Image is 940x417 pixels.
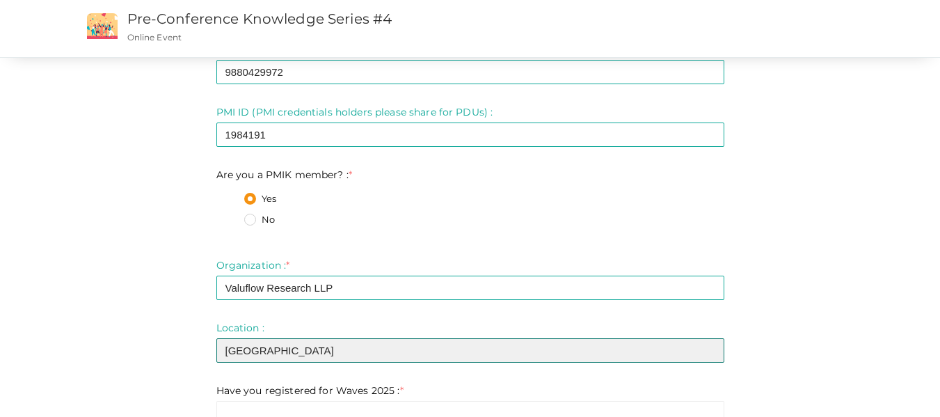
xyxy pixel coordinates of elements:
label: Organization : [216,258,290,272]
a: Pre-Conference Knowledge Series #4 [127,10,392,27]
label: PMI ID (PMI credentials holders please share for PDUs) : [216,105,493,119]
label: Yes [244,192,276,206]
label: Have you registered for Waves 2025 : [216,384,404,398]
label: Location : [216,321,264,335]
input: Enter registrant phone no here. [216,60,724,84]
img: event2.png [87,13,118,39]
p: Online Event [127,31,598,43]
label: No [244,213,275,227]
label: Are you a PMIK member? : [216,168,353,182]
